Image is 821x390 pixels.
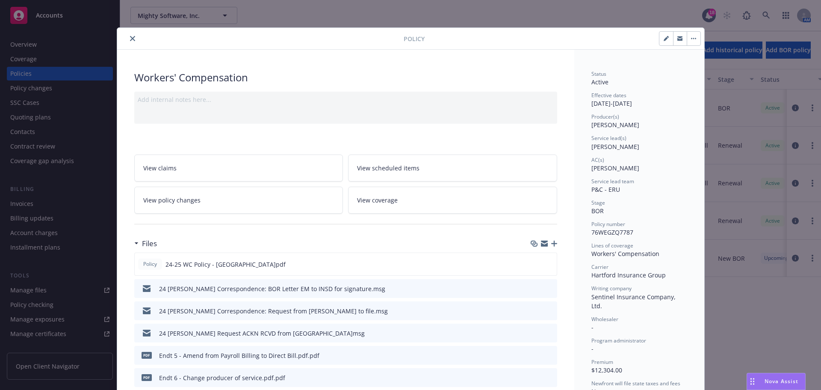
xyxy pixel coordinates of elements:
[765,378,798,385] span: Nova Assist
[546,373,554,382] button: preview file
[591,92,626,99] span: Effective dates
[546,329,554,338] button: preview file
[591,380,680,387] span: Newfront will file state taxes and fees
[546,307,554,316] button: preview file
[591,207,604,215] span: BOR
[159,351,319,360] div: Endt 5 - Amend from Payroll Billing to Direct Bill.pdf.pdf
[143,164,177,173] span: View claims
[591,164,639,172] span: [PERSON_NAME]
[591,92,687,108] div: [DATE] - [DATE]
[138,95,554,104] div: Add internal notes here...
[591,263,608,271] span: Carrier
[404,34,425,43] span: Policy
[591,134,626,142] span: Service lead(s)
[357,164,419,173] span: View scheduled items
[357,196,398,205] span: View coverage
[532,307,539,316] button: download file
[159,329,365,338] div: 24 [PERSON_NAME] Request ACKN RCVD from [GEOGRAPHIC_DATA]msg
[591,271,666,279] span: Hartford Insurance Group
[591,143,639,151] span: [PERSON_NAME]
[591,337,646,344] span: Program administrator
[134,155,343,182] a: View claims
[143,196,201,205] span: View policy changes
[142,238,157,249] h3: Files
[546,284,554,293] button: preview file
[159,373,285,382] div: Endt 6 - Change producer of service.pdf.pdf
[532,260,539,269] button: download file
[532,284,539,293] button: download file
[165,260,286,269] span: 24-25 WC Policy - [GEOGRAPHIC_DATA]pdf
[591,250,659,258] span: Workers' Compensation
[532,329,539,338] button: download file
[532,351,539,360] button: download file
[591,178,634,185] span: Service lead team
[134,238,157,249] div: Files
[159,284,385,293] div: 24 [PERSON_NAME] Correspondence: BOR Letter EM to INSD for signature.msg
[591,345,594,353] span: -
[591,185,620,194] span: P&C - ERU
[134,187,343,214] a: View policy changes
[142,260,159,268] span: Policy
[591,285,632,292] span: Writing company
[591,156,604,164] span: AC(s)
[159,307,388,316] div: 24 [PERSON_NAME] Correspondence: Request from [PERSON_NAME] to file.msg
[142,374,152,381] span: pdf
[591,199,605,206] span: Stage
[591,293,677,310] span: Sentinel Insurance Company, Ltd.
[747,373,806,390] button: Nova Assist
[747,373,758,390] div: Drag to move
[591,316,618,323] span: Wholesaler
[591,121,639,129] span: [PERSON_NAME]
[591,242,633,249] span: Lines of coverage
[591,358,613,366] span: Premium
[532,373,539,382] button: download file
[546,260,553,269] button: preview file
[591,113,619,120] span: Producer(s)
[127,33,138,44] button: close
[546,351,554,360] button: preview file
[591,366,622,374] span: $12,304.00
[134,70,557,85] div: Workers' Compensation
[142,352,152,358] span: pdf
[591,228,633,236] span: 76WEGZQ7787
[348,155,557,182] a: View scheduled items
[591,70,606,77] span: Status
[348,187,557,214] a: View coverage
[591,323,594,331] span: -
[591,220,625,228] span: Policy number
[591,78,608,86] span: Active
